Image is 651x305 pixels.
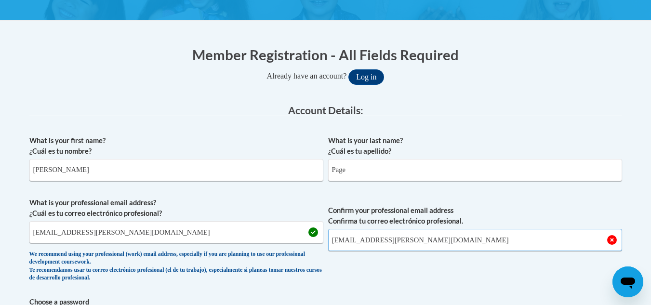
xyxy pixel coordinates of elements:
[328,159,622,181] input: Metadata input
[29,221,323,243] input: Metadata input
[29,251,323,282] div: We recommend using your professional (work) email address, especially if you are planning to use ...
[29,198,323,219] label: What is your professional email address? ¿Cuál es tu correo electrónico profesional?
[328,205,622,226] label: Confirm your professional email address Confirma tu correo electrónico profesional.
[29,45,622,65] h1: Member Registration - All Fields Required
[29,159,323,181] input: Metadata input
[267,72,347,80] span: Already have an account?
[288,104,363,116] span: Account Details:
[348,69,384,85] button: Log in
[328,135,622,157] label: What is your last name? ¿Cuál es tu apellido?
[328,229,622,251] input: Required
[612,266,643,297] iframe: Button to launch messaging window
[29,135,323,157] label: What is your first name? ¿Cuál es tu nombre?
